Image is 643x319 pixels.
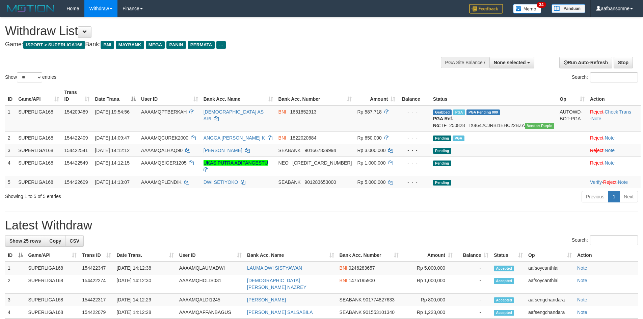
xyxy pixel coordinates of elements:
[337,249,402,262] th: Bank Acc. Number: activate to sort column ascending
[278,109,286,115] span: BNI
[590,72,638,82] input: Search:
[357,179,385,185] span: Rp 5.000.000
[114,274,176,294] td: [DATE] 14:12:30
[95,109,129,115] span: [DATE] 19:54:56
[401,249,455,262] th: Amount: activate to sort column ascending
[177,306,244,319] td: AAAAMQAFFANBAGUS
[455,249,491,262] th: Balance: activate to sort column ascending
[453,109,465,115] span: Marked by aafchhiseyha
[349,265,375,271] span: Copy 0246283657 to clipboard
[16,131,61,144] td: SUPERLIGA168
[401,108,428,115] div: - - -
[526,294,574,306] td: aafsengchandara
[363,297,395,302] span: Copy 901774827633 to clipboard
[433,109,452,115] span: Grabbed
[16,176,61,188] td: SUPERLIGA168
[293,160,352,166] span: Copy 5859459280030023 to clipboard
[244,249,337,262] th: Bank Acc. Name: activate to sort column ascending
[401,294,455,306] td: Rp 800,000
[491,249,526,262] th: Status: activate to sort column ascending
[494,60,526,65] span: None selected
[114,262,176,274] td: [DATE] 14:12:38
[605,160,615,166] a: Note
[590,109,604,115] a: Reject
[278,148,301,153] span: SEABANK
[489,57,534,68] button: None selected
[5,190,263,200] div: Showing 1 to 5 of 5 entries
[433,180,451,186] span: Pending
[526,262,574,274] td: aafsoycanthlai
[591,116,601,121] a: Note
[114,294,176,306] td: [DATE] 14:12:29
[494,310,514,316] span: Accepted
[70,238,79,244] span: CSV
[16,86,61,105] th: Game/API: activate to sort column ascending
[92,86,138,105] th: Date Trans.: activate to sort column descending
[590,148,604,153] a: Reject
[5,306,26,319] td: 4
[304,179,336,185] span: Copy 901283653000 to clipboard
[552,4,585,13] img: panduan.png
[433,148,451,154] span: Pending
[204,135,265,141] a: ANGGA [PERSON_NAME] K
[582,191,609,202] a: Previous
[49,238,61,244] span: Copy
[574,249,638,262] th: Action
[357,135,381,141] span: Rp 650.000
[587,176,641,188] td: · ·
[590,235,638,245] input: Search:
[349,278,375,283] span: Copy 1475195900 to clipboard
[146,41,165,49] span: MEGA
[247,297,286,302] a: [PERSON_NAME]
[433,161,451,166] span: Pending
[5,144,16,156] td: 3
[16,156,61,176] td: SUPERLIGA168
[204,160,268,166] a: UKAS PUTRA ADIPANGESTU
[494,266,514,271] span: Accepted
[357,148,385,153] span: Rp 3.000.000
[430,105,557,132] td: TF_250828_TX4642CJRBI1EHC22BZA
[16,105,61,132] td: SUPERLIGA168
[455,294,491,306] td: -
[17,72,42,82] select: Showentries
[16,144,61,156] td: SUPERLIGA168
[401,159,428,166] div: - - -
[65,235,84,247] a: CSV
[116,41,144,49] span: MAYBANK
[204,109,264,121] a: [DEMOGRAPHIC_DATA] AS ARI
[5,156,16,176] td: 4
[101,41,114,49] span: BNI
[537,2,546,8] span: 34
[114,249,176,262] th: Date Trans.: activate to sort column ascending
[340,278,347,283] span: BNI
[45,235,65,247] a: Copy
[304,148,336,153] span: Copy 901667839994 to clipboard
[587,144,641,156] td: ·
[340,265,347,271] span: BNI
[5,41,422,48] h4: Game: Bank:
[587,105,641,132] td: · ·
[278,179,301,185] span: SEABANK
[494,278,514,284] span: Accepted
[526,249,574,262] th: Op: activate to sort column ascending
[401,262,455,274] td: Rp 5,000,000
[605,148,615,153] a: Note
[26,306,80,319] td: SUPERLIGA168
[441,57,489,68] div: PGA Site Balance /
[401,134,428,141] div: - - -
[5,105,16,132] td: 1
[5,24,422,38] h1: Withdraw List
[401,306,455,319] td: Rp 1,223,000
[141,160,187,166] span: AAAAMQEIGER1205
[177,262,244,274] td: AAAAMQLAUMADWI
[608,191,620,202] a: 1
[64,179,88,185] span: 154422609
[5,262,26,274] td: 1
[357,160,385,166] span: Rp 1.000.000
[401,147,428,154] div: - - -
[618,179,628,185] a: Note
[141,179,182,185] span: AAAAMQPLENDIK
[166,41,186,49] span: PANIN
[363,310,395,315] span: Copy 901553101340 to clipboard
[201,86,276,105] th: Bank Acc. Name: activate to sort column ascending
